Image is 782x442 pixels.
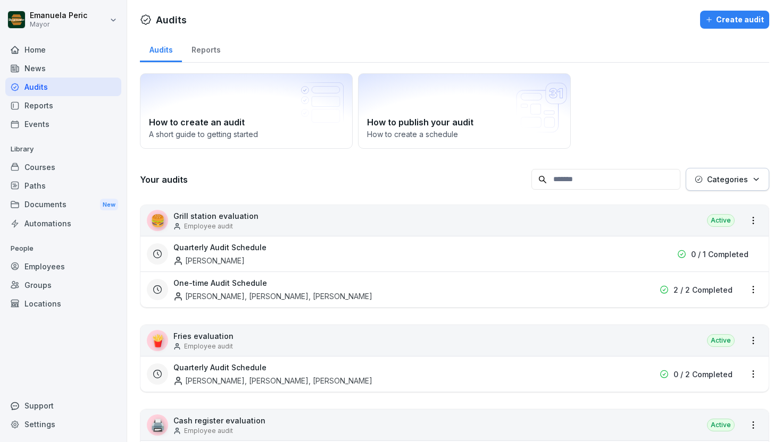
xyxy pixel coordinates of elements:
font: Locations [24,299,61,308]
font: Events [24,120,49,129]
font: Create audit [716,15,764,24]
a: DocumentsNew [5,195,121,215]
a: Audits [140,35,182,62]
font: People [11,244,34,252]
a: Automations [5,214,121,233]
font: Mayor [30,20,49,28]
font: How to publish your audit [367,117,473,127]
font: Automations [24,219,71,228]
a: Reports [182,35,230,62]
font: 2 / 2 Completed [673,285,733,294]
font: Settings [24,420,55,429]
font: 🍔 [151,214,165,227]
font: Audits [156,14,187,25]
font: One-time Audit Schedule [173,278,267,287]
a: Employees [5,257,121,276]
font: Fries evaluation [173,331,234,341]
a: Events [5,115,121,133]
a: How to create an auditA short guide to getting started [140,73,353,149]
font: Support [24,401,54,410]
font: Cash register evaluation [173,416,265,425]
font: Documents [24,200,66,209]
font: [PERSON_NAME], [PERSON_NAME], [PERSON_NAME] [185,376,372,385]
font: Employee audit [184,222,233,230]
font: Audits [24,82,48,91]
font: Peric [69,11,87,20]
font: Reports [192,45,221,54]
font: Your audits [140,174,188,185]
font: Grill station evaluation [173,211,259,220]
font: [PERSON_NAME], [PERSON_NAME], [PERSON_NAME] [185,292,372,301]
font: A short guide to getting started [149,130,258,139]
font: Quarterly Audit Schedule [173,363,267,372]
a: How to publish your auditHow to create a schedule [358,73,571,149]
font: Quarterly Audit Schedule [173,243,267,252]
font: Active [711,421,731,429]
font: Library [11,144,34,153]
font: Courses [24,163,55,172]
font: Emanuela [30,11,66,20]
font: How to create an audit [149,117,245,127]
font: 0 / 2 Completed [673,370,733,379]
a: Reports [5,96,121,115]
font: Employees [24,262,65,271]
font: 🖨️ [151,418,165,432]
a: Courses [5,158,121,176]
a: Groups [5,276,121,294]
font: Employee audit [184,427,233,435]
font: Paths [24,181,46,190]
a: Locations [5,294,121,313]
font: Active [711,336,731,344]
a: Paths [5,176,121,195]
button: Categories [686,168,769,191]
font: Home [24,45,46,54]
font: News [24,64,46,73]
a: News [5,59,121,78]
font: How to create a schedule [367,130,458,139]
font: Employee audit [184,342,233,350]
font: New [103,201,115,208]
font: Reports [24,101,53,110]
a: Home [5,40,121,59]
font: 🍟 [151,334,165,347]
font: Active [711,216,731,224]
a: Settings [5,415,121,433]
font: Categories [707,175,748,184]
font: Groups [24,280,52,290]
font: 0 / 1 Completed [691,250,748,259]
font: [PERSON_NAME] [185,256,245,265]
font: Audits [149,45,173,54]
a: Audits [5,78,121,96]
button: Create audit [700,11,769,29]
